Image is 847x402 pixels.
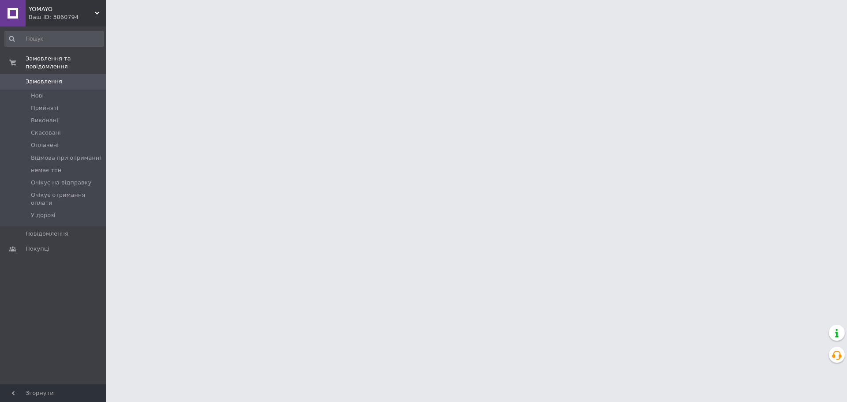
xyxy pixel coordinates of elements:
span: Оплачені [31,141,59,149]
span: Покупці [26,245,49,253]
span: Очікує отримання оплати [31,191,103,207]
span: YOMAYO [29,5,95,13]
span: Нові [31,92,44,100]
span: Скасовані [31,129,61,137]
span: Повідомлення [26,230,68,238]
input: Пошук [4,31,104,47]
span: Виконані [31,116,58,124]
span: немає ттн [31,166,61,174]
span: Прийняті [31,104,58,112]
div: Ваш ID: 3860794 [29,13,106,21]
span: Замовлення та повідомлення [26,55,106,71]
span: У дорозі [31,211,56,219]
span: Замовлення [26,78,62,86]
span: Відмова при отриманні [31,154,101,162]
span: Очікує на відправку [31,179,91,187]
